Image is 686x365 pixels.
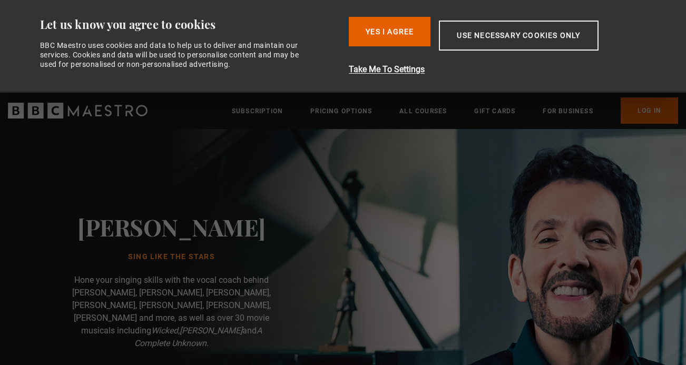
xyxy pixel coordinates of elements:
svg: BBC Maestro [8,103,148,119]
a: For business [543,106,593,116]
a: Pricing Options [310,106,372,116]
a: Subscription [232,106,283,116]
h2: [PERSON_NAME] [77,213,266,240]
div: BBC Maestro uses cookies and data to help us to deliver and maintain our services. Cookies and da... [40,41,311,70]
a: Log In [621,97,678,124]
div: Let us know you agree to cookies [40,17,341,32]
a: Gift Cards [474,106,515,116]
nav: Primary [232,97,678,124]
a: All Courses [399,106,447,116]
p: Hone your singing skills with the vocal coach behind [PERSON_NAME], [PERSON_NAME], [PERSON_NAME],... [66,274,277,350]
button: Yes I Agree [349,17,430,46]
h1: Sing Like the Stars [77,253,266,261]
button: Use necessary cookies only [439,21,598,51]
button: Take Me To Settings [349,63,654,76]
